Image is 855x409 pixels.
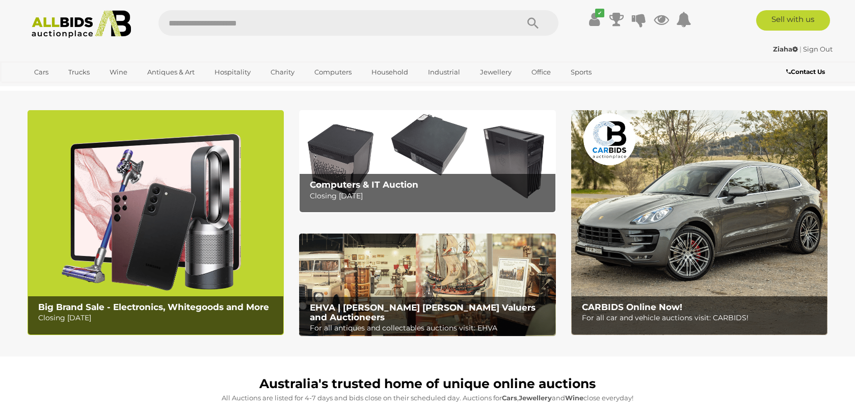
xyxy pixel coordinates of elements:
[103,64,134,81] a: Wine
[565,394,583,402] strong: Wine
[62,64,96,81] a: Trucks
[208,64,257,81] a: Hospitality
[28,110,284,335] img: Big Brand Sale - Electronics, Whitegoods and More
[525,64,557,81] a: Office
[299,110,555,213] img: Computers & IT Auction
[310,180,418,190] b: Computers & IT Auction
[299,234,555,337] img: EHVA | Evans Hastings Valuers and Auctioneers
[299,110,555,213] a: Computers & IT Auction Computers & IT Auction Closing [DATE]
[756,10,830,31] a: Sell with us
[365,64,415,81] a: Household
[33,392,822,404] p: All Auctions are listed for 4-7 days and bids close on their scheduled day. Auctions for , and cl...
[507,10,558,36] button: Search
[786,66,827,78] a: Contact Us
[803,45,833,53] a: Sign Out
[799,45,801,53] span: |
[586,10,602,29] a: ✔
[564,64,598,81] a: Sports
[421,64,467,81] a: Industrial
[264,64,301,81] a: Charity
[310,190,550,202] p: Closing [DATE]
[310,322,550,335] p: For all antiques and collectables auctions visit: EHVA
[786,68,825,75] b: Contact Us
[571,110,827,335] a: CARBIDS Online Now! CARBIDS Online Now! For all car and vehicle auctions visit: CARBIDS!
[582,312,822,324] p: For all car and vehicle auctions visit: CARBIDS!
[582,302,682,312] b: CARBIDS Online Now!
[502,394,517,402] strong: Cars
[595,9,604,17] i: ✔
[28,110,284,335] a: Big Brand Sale - Electronics, Whitegoods and More Big Brand Sale - Electronics, Whitegoods and Mo...
[308,64,358,81] a: Computers
[141,64,201,81] a: Antiques & Art
[473,64,518,81] a: Jewellery
[773,45,799,53] a: Ziaha
[26,10,137,38] img: Allbids.com.au
[38,302,269,312] b: Big Brand Sale - Electronics, Whitegoods and More
[571,110,827,335] img: CARBIDS Online Now!
[33,377,822,391] h1: Australia's trusted home of unique online auctions
[519,394,552,402] strong: Jewellery
[28,81,113,97] a: [GEOGRAPHIC_DATA]
[38,312,278,324] p: Closing [DATE]
[299,234,555,337] a: EHVA | Evans Hastings Valuers and Auctioneers EHVA | [PERSON_NAME] [PERSON_NAME] Valuers and Auct...
[28,64,55,81] a: Cars
[310,302,536,322] b: EHVA | [PERSON_NAME] [PERSON_NAME] Valuers and Auctioneers
[773,45,798,53] strong: Ziaha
